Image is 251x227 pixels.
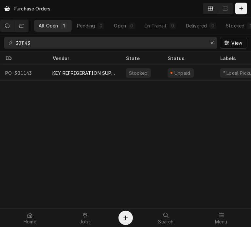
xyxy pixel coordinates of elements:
button: View [220,37,247,49]
div: Unpaid [173,70,191,76]
span: Jobs [80,219,91,224]
div: 0 [171,22,175,29]
div: Open [114,22,126,29]
a: Home [3,210,57,226]
a: Search [139,210,193,226]
span: Menu [215,219,227,224]
div: 0 [130,22,134,29]
span: Search [158,219,173,224]
span: Home [24,219,36,224]
a: Jobs [58,210,113,226]
div: Delivered [186,22,207,29]
span: View [230,40,243,46]
div: 0 [211,22,215,29]
div: KEY REFRIGERATION SUPPLY [52,70,115,76]
div: ID [5,55,41,62]
div: Stocked [128,70,148,76]
div: 1 [62,22,66,29]
div: Vendor [52,55,114,62]
div: In Transit [145,22,167,29]
div: All Open [39,22,58,29]
div: 0 [99,22,103,29]
button: Erase input [207,38,217,48]
button: Create Object [118,211,133,225]
div: State [126,55,157,62]
input: Keyword search [16,37,205,49]
div: Status [168,55,208,62]
div: Pending [77,22,95,29]
a: Menu [194,210,248,226]
div: Stocked [226,22,244,29]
